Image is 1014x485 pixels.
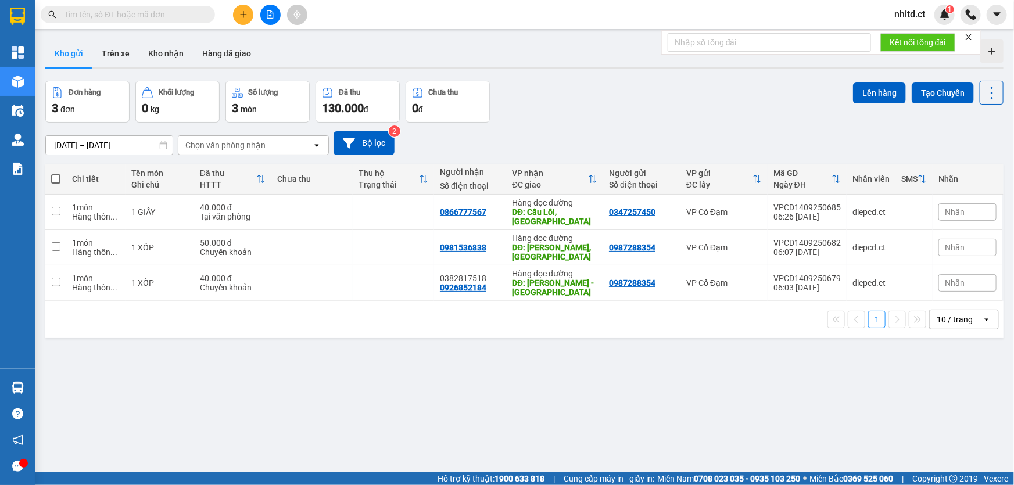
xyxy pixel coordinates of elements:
span: Nhãn [945,278,965,288]
div: Người gửi [609,168,675,178]
img: warehouse-icon [12,134,24,146]
span: plus [239,10,248,19]
span: Miền Bắc [809,472,893,485]
div: Đơn hàng [69,88,101,96]
img: solution-icon [12,163,24,175]
div: Số điện thoại [440,181,500,191]
span: caret-down [992,9,1002,20]
div: 0987288354 [609,278,655,288]
div: Chuyển khoản [200,247,266,257]
div: DĐ: Cầu Lồi, Diễn Châu [512,207,597,226]
div: Đã thu [339,88,360,96]
div: 0866777567 [440,207,486,217]
div: Nhãn [938,174,997,184]
div: Tại văn phòng [200,212,266,221]
button: Kho gửi [45,39,92,67]
span: đơn [60,105,75,114]
span: search [48,10,56,19]
div: 40.000 đ [200,203,266,212]
div: 0382817518 [440,274,500,283]
svg: open [982,315,991,324]
span: Cung cấp máy in - giấy in: [564,472,654,485]
div: VPCD1409250685 [773,203,841,212]
div: Chuyển khoản [200,283,266,292]
div: 0987288354 [609,243,655,252]
button: Khối lượng0kg [135,81,220,123]
strong: 0369 525 060 [843,474,893,483]
div: Hàng dọc đường [512,233,597,243]
span: aim [293,10,301,19]
button: Lên hàng [853,82,906,103]
img: warehouse-icon [12,382,24,394]
sup: 1 [946,5,954,13]
div: VPCD1409250679 [773,274,841,283]
span: đ [364,105,368,114]
input: Select a date range. [46,136,173,155]
div: Chưa thu [277,174,347,184]
span: 130.000 [322,101,364,115]
div: 1 XỐP [131,243,188,252]
div: diepcd.ct [852,243,890,252]
div: Ghi chú [131,180,188,189]
div: 0347257450 [609,207,655,217]
span: question-circle [12,408,23,419]
div: 10 / trang [937,314,973,325]
sup: 2 [389,125,400,137]
img: phone-icon [966,9,976,20]
div: Thu hộ [359,168,419,178]
img: dashboard-icon [12,46,24,59]
div: Tên món [131,168,188,178]
span: copyright [949,475,958,483]
span: notification [12,434,23,446]
span: 1 [948,5,952,13]
span: | [902,472,904,485]
button: Tạo Chuyến [912,82,974,103]
div: Ngày ĐH [773,180,832,189]
strong: 0708 023 035 - 0935 103 250 [694,474,800,483]
div: DĐ: Nghi Lộc - Nghệ An [512,278,597,297]
button: Bộ lọc [334,131,395,155]
div: Chi tiết [72,174,120,184]
div: Hàng thông thường [72,283,120,292]
img: logo-vxr [10,8,25,25]
input: Tìm tên, số ĐT hoặc mã đơn [64,8,201,21]
span: ... [110,212,117,221]
img: icon-new-feature [940,9,950,20]
div: diepcd.ct [852,278,890,288]
button: Chưa thu0đ [406,81,490,123]
div: ĐC giao [512,180,588,189]
div: Tạo kho hàng mới [980,39,1004,63]
img: warehouse-icon [12,76,24,88]
span: món [241,105,257,114]
button: caret-down [987,5,1007,25]
button: aim [287,5,307,25]
th: Toggle SortBy [895,164,933,195]
th: Toggle SortBy [768,164,847,195]
div: Hàng thông thường [72,247,120,257]
div: VPCD1409250682 [773,238,841,247]
div: Số điện thoại [609,180,675,189]
span: 3 [232,101,238,115]
span: đ [418,105,423,114]
span: close [965,33,973,41]
div: VP Cổ Đạm [686,243,762,252]
div: SMS [901,174,918,184]
div: VP nhận [512,168,588,178]
button: Trên xe [92,39,139,67]
span: Kết nối tổng đài [890,36,946,49]
button: Kết nối tổng đài [880,33,955,52]
div: Người nhận [440,167,500,177]
div: Chưa thu [429,88,458,96]
button: Đã thu130.000đ [316,81,400,123]
div: DĐ: Liêm Tuyền, Hà Nam [512,243,597,261]
button: plus [233,5,253,25]
span: Nhãn [945,243,965,252]
div: Khối lượng [159,88,194,96]
div: VP Cổ Đạm [686,278,762,288]
th: Toggle SortBy [194,164,271,195]
div: 1 món [72,238,120,247]
span: 0 [142,101,148,115]
button: Hàng đã giao [193,39,260,67]
span: message [12,461,23,472]
strong: 1900 633 818 [495,474,544,483]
